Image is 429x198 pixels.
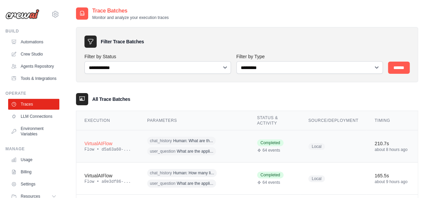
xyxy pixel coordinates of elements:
span: user_question [150,149,175,154]
a: Billing [8,167,59,177]
span: Completed [257,172,284,178]
tr: View details for VirtualAIFlow execution [76,130,418,162]
a: LLM Connections [8,111,59,122]
div: Build [5,28,59,34]
span: What are the appli... [177,149,213,154]
th: Status & Activity [249,111,300,130]
h3: Filter Trace Batches [101,38,144,45]
div: chat_history: Human: How many licenses were used by the users which were allocated for the school... [147,168,241,189]
span: Local [308,143,325,150]
div: VirtualAIFlow [84,140,131,147]
h3: All Trace Batches [92,96,130,103]
span: chat_history [150,138,172,144]
div: 165.5s [375,172,410,179]
div: 210.7s [375,140,410,147]
span: chat_history [150,170,172,176]
span: Local [308,175,325,182]
span: user_question [150,181,175,186]
th: Parameters [139,111,249,130]
th: Timing [367,111,418,130]
div: Flow • a0e3df86-... [84,179,131,184]
div: chat_history: Human: What are the applications that had a license utilization of 70% or more (Hig... [147,136,241,157]
div: Flow • d5a63a60-... [84,147,131,152]
span: Human: How many li... [173,170,214,176]
h2: Trace Batches [92,7,169,15]
th: Source/Deployment [300,111,367,130]
p: Monitor and analyze your execution traces [92,15,169,20]
div: VirtualAIFlow [84,172,131,179]
div: about 9 hours ago [375,179,410,184]
span: 64 events [262,148,280,153]
th: Execution [76,111,139,130]
a: Agents Repository [8,61,59,72]
span: What are the appli... [177,181,213,186]
a: Tools & Integrations [8,73,59,84]
a: Traces [8,99,59,110]
div: about 8 hours ago [375,147,410,152]
span: Human: What are th... [173,138,213,144]
a: Automations [8,37,59,47]
div: Operate [5,91,59,96]
a: Environment Variables [8,123,59,139]
span: 64 events [262,180,280,185]
a: Usage [8,154,59,165]
a: Crew Studio [8,49,59,60]
div: Manage [5,146,59,152]
span: Completed [257,139,284,146]
tr: View details for VirtualAIFlow execution [76,162,418,195]
a: Settings [8,179,59,190]
label: Filter by Status [84,53,231,60]
label: Filter by Type [236,53,383,60]
img: Logo [5,9,39,19]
